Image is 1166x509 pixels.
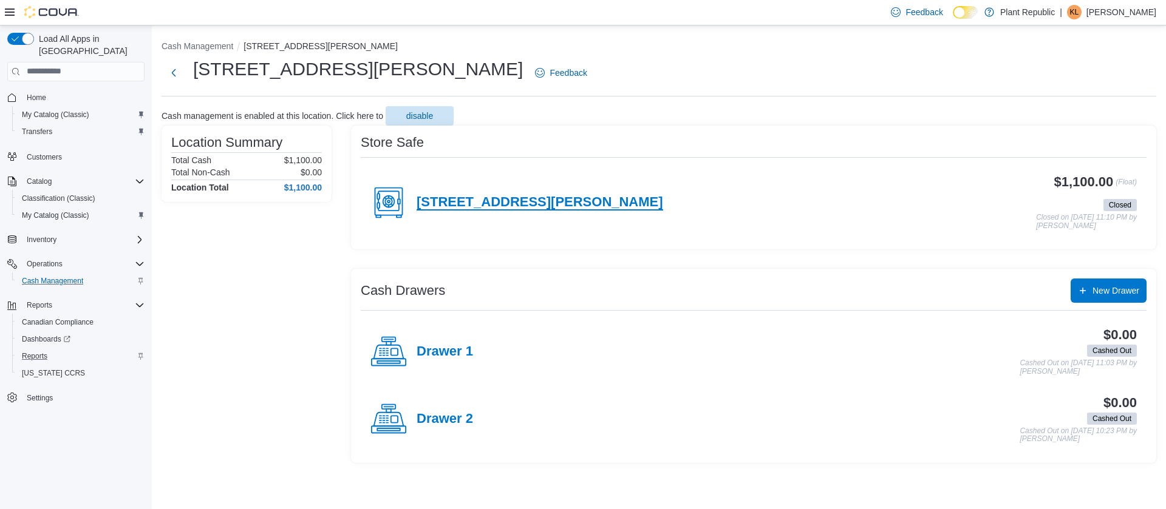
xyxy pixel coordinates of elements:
[284,155,322,165] p: $1,100.00
[22,174,145,189] span: Catalog
[22,390,145,405] span: Settings
[193,57,523,81] h1: [STREET_ADDRESS][PERSON_NAME]
[17,315,145,329] span: Canadian Compliance
[22,317,94,327] span: Canadian Compliance
[27,259,63,269] span: Operations
[7,84,145,438] nav: Complex example
[361,135,424,150] h3: Store Safe
[22,211,89,220] span: My Catalog (Classic)
[17,208,145,223] span: My Catalog (Classic)
[1093,285,1139,297] span: New Drawer
[386,106,454,126] button: disable
[12,190,149,207] button: Classification (Classic)
[22,127,52,137] span: Transfers
[1020,427,1137,443] p: Cashed Out on [DATE] 10:23 PM by [PERSON_NAME]
[905,6,943,18] span: Feedback
[1054,175,1114,189] h3: $1,100.00
[406,110,433,122] span: disable
[1087,413,1137,425] span: Cashed Out
[1020,359,1137,376] p: Cashed Out on [DATE] 11:03 PM by [PERSON_NAME]
[417,195,663,211] h4: [STREET_ADDRESS][PERSON_NAME]
[2,89,149,106] button: Home
[361,283,445,298] h3: Cash Drawers
[17,349,52,363] a: Reports
[171,155,211,165] h6: Total Cash
[530,61,592,85] a: Feedback
[27,93,46,103] span: Home
[2,147,149,165] button: Customers
[17,366,90,380] a: [US_STATE] CCRS
[1093,345,1131,356] span: Cashed Out
[27,300,52,310] span: Reports
[22,334,70,344] span: Dashboards
[17,332,75,346] a: Dashboards
[284,183,322,192] h4: $1,100.00
[17,315,98,329] a: Canadian Compliance
[27,235,56,244] span: Inventory
[2,255,149,272] button: Operations
[22,368,85,378] span: [US_STATE] CCRS
[12,365,149,382] button: [US_STATE] CCRS
[12,123,149,140] button: Transfers
[1070,5,1079,19] span: KL
[171,167,230,177] h6: Total Non-Cash
[22,276,83,286] span: Cash Management
[27,152,62,162] span: Customers
[17,274,88,288] a: Cash Management
[2,389,149,406] button: Settings
[22,298,145,312] span: Reports
[22,110,89,120] span: My Catalog (Classic)
[12,348,149,365] button: Reports
[1103,199,1137,211] span: Closed
[1093,413,1131,424] span: Cashed Out
[12,272,149,289] button: Cash Management
[17,124,57,139] a: Transfers
[1086,5,1156,19] p: [PERSON_NAME]
[1060,5,1062,19] p: |
[1071,278,1147,303] button: New Drawer
[17,107,94,122] a: My Catalog (Classic)
[34,33,145,57] span: Load All Apps in [GEOGRAPHIC_DATA]
[12,106,149,123] button: My Catalog (Classic)
[417,344,473,360] h4: Drawer 1
[17,274,145,288] span: Cash Management
[22,351,47,361] span: Reports
[22,257,145,271] span: Operations
[17,208,94,223] a: My Catalog (Classic)
[2,231,149,248] button: Inventory
[1087,345,1137,357] span: Cashed Out
[22,90,145,105] span: Home
[171,135,282,150] h3: Location Summary
[1116,175,1137,197] p: (Float)
[17,332,145,346] span: Dashboards
[162,111,383,121] p: Cash management is enabled at this location. Click here to
[12,207,149,224] button: My Catalog (Classic)
[17,349,145,363] span: Reports
[17,191,100,206] a: Classification (Classic)
[27,393,53,403] span: Settings
[1103,328,1137,342] h3: $0.00
[22,257,67,271] button: Operations
[22,174,56,189] button: Catalog
[1103,396,1137,410] h3: $0.00
[22,149,145,164] span: Customers
[12,314,149,331] button: Canadian Compliance
[162,41,233,51] button: Cash Management
[22,232,145,247] span: Inventory
[22,150,67,164] a: Customers
[12,331,149,348] a: Dashboards
[17,191,145,206] span: Classification (Classic)
[22,194,95,203] span: Classification (Classic)
[1109,200,1131,211] span: Closed
[22,298,57,312] button: Reports
[24,6,79,18] img: Cova
[244,41,398,51] button: [STREET_ADDRESS][PERSON_NAME]
[22,391,58,405] a: Settings
[1036,214,1137,230] p: Closed on [DATE] 11:10 PM by [PERSON_NAME]
[27,177,52,186] span: Catalog
[17,366,145,380] span: Washington CCRS
[1067,5,1082,19] div: Kaya-Leena Mulera
[17,124,145,139] span: Transfers
[162,61,186,85] button: Next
